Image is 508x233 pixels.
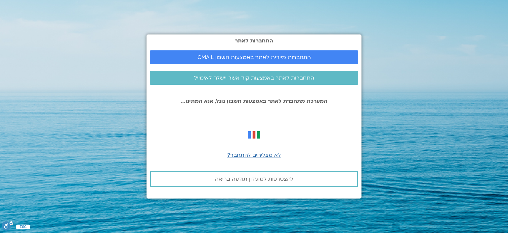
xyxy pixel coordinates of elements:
h2: התחברות לאתר [150,38,358,44]
a: התחברות לאתר באמצעות קוד אשר יישלח לאימייל [150,71,358,85]
a: לא מצליחים להתחבר? [227,151,281,159]
a: התחברות מיידית לאתר באמצעות חשבון GMAIL [150,50,358,64]
span: התחברות לאתר באמצעות קוד אשר יישלח לאימייל [194,75,314,81]
span: להצטרפות למועדון תודעה בריאה [215,176,293,182]
a: להצטרפות למועדון תודעה בריאה [150,171,358,187]
p: המערכת מתחברת לאתר באמצעות חשבון גוגל, אנא המתינו... [150,98,358,104]
span: התחברות מיידית לאתר באמצעות חשבון GMAIL [197,54,311,60]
